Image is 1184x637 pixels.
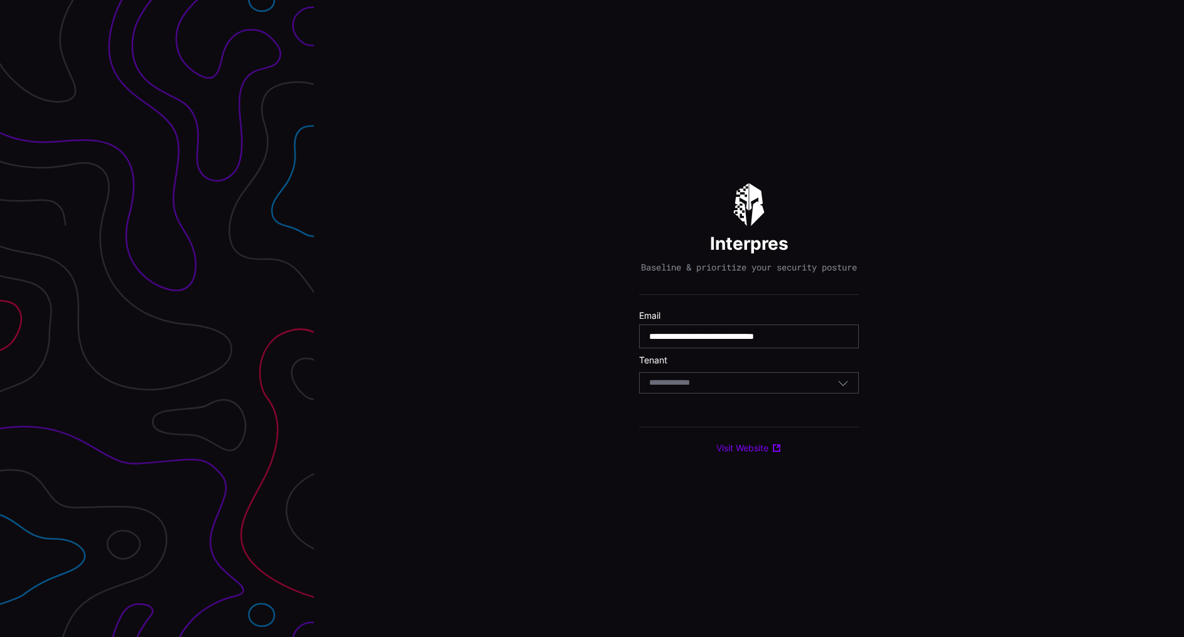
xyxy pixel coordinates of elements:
h1: Interpres [710,232,788,255]
p: Baseline & prioritize your security posture [641,262,857,273]
label: Tenant [639,355,859,366]
a: Visit Website [716,442,782,454]
button: Toggle options menu [837,377,849,388]
label: Email [639,310,859,321]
